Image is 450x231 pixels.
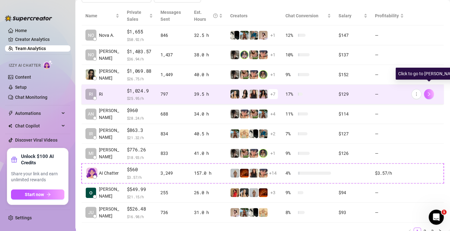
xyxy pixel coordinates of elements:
[127,10,141,22] span: Private Sales
[259,110,268,118] img: Libby
[259,70,268,79] img: jadesummersss
[127,194,153,200] span: $ 21.15 /h
[259,50,268,59] img: bonnierides
[194,51,223,58] div: 38.0 h
[442,210,447,215] span: 1
[339,150,367,157] div: $126
[127,134,153,141] span: $ 21.32 /h
[88,32,94,39] span: NO
[21,153,64,166] strong: Unlock $100 AI Credits
[371,85,408,104] td: —
[427,92,431,96] span: right
[230,169,239,177] img: Barbi
[285,150,295,157] span: 9 %
[249,31,258,40] img: Eavnc
[230,110,239,118] img: daiisyjane
[194,150,223,157] div: 41.0 h
[160,110,187,117] div: 688
[230,208,239,217] img: anaxmei
[371,45,408,65] td: —
[127,56,153,62] span: $ 36.94 /h
[99,91,103,98] span: Ri
[259,188,268,197] img: vipchocolate
[240,188,249,197] img: badbree-shoe_lab
[339,209,367,216] div: $93
[160,150,187,157] div: 833
[285,91,295,98] span: 17 %
[270,51,275,58] span: + 1
[270,91,275,98] span: + 7
[249,188,258,197] img: Barbi
[99,32,114,39] span: Nova A.
[127,154,153,161] span: $ 18.93 /h
[249,208,258,217] img: comicaltaco
[230,129,239,138] img: Libby
[86,69,96,80] img: Joy Gabrielle P…
[240,129,249,138] img: Actually.Maria
[127,127,153,134] span: $863.3
[429,210,444,225] iframe: Intercom live chat
[269,170,277,177] span: + 14
[15,85,27,90] a: Setup
[127,95,153,101] span: $ 25.95 /h
[11,171,64,183] span: Share your link and earn unlimited rewards
[270,32,275,39] span: + 1
[230,50,239,59] img: daiisyjane
[127,166,153,173] span: $560
[99,48,119,62] span: [PERSON_NAME]
[371,25,408,45] td: —
[194,189,223,196] div: 26.0 h
[160,130,187,137] div: 834
[270,189,275,196] span: + 3
[43,60,53,69] img: AI Chatter
[15,46,46,51] a: Team Analytics
[371,144,408,163] td: —
[194,91,223,98] div: 39.5 h
[339,189,367,196] div: $94
[46,192,51,197] span: arrow-right
[285,110,295,117] span: 11 %
[127,76,153,82] span: $ 26.75 /h
[240,208,249,217] img: Libby
[15,138,57,143] a: Discover Viral Videos
[240,149,249,158] img: dreamsofleana
[194,130,223,137] div: 40.5 h
[371,104,408,124] td: —
[15,75,31,80] a: Content
[270,110,275,117] span: + 4
[285,130,295,137] span: 7 %
[89,91,93,98] span: RI
[15,28,27,33] a: Home
[339,32,367,39] div: $147
[99,127,119,141] span: [PERSON_NAME]
[127,48,153,55] span: $1,403.57
[270,130,275,137] span: + 2
[285,51,295,58] span: 10 %
[375,170,404,177] div: $3.57 /h
[89,150,94,157] span: MI
[240,90,249,99] img: ChloeLove
[160,10,181,22] span: Messages Sent
[25,192,44,197] span: Start now
[89,130,93,137] span: IR
[127,205,153,213] span: $526.48
[259,208,268,217] img: Actually.Maria
[339,110,367,117] div: $114
[249,129,258,138] img: comicaltaco
[88,110,94,117] span: AN
[213,9,218,23] span: question-circle
[285,170,295,177] span: 4 %
[99,206,119,219] span: [PERSON_NAME]
[230,188,239,197] img: bellatendresse
[127,115,153,121] span: $ 28.24 /h
[99,68,119,82] span: [PERSON_NAME]
[160,91,187,98] div: 797
[339,51,367,58] div: $137
[127,186,153,193] span: $549.99
[240,70,249,79] img: dreamsofleana
[259,31,268,40] img: anaxmei
[11,189,64,200] button: Start nowarrow-right
[230,31,239,40] img: comicaltaco
[194,32,223,39] div: 32.5 h
[160,51,187,58] div: 1,437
